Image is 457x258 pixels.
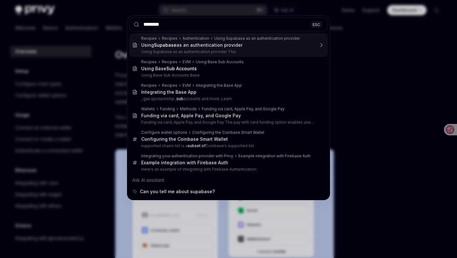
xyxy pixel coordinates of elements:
[141,130,187,135] div: Configure wallet options
[141,153,233,159] div: Integrating your authentication provider with Privy
[141,143,315,148] p: supported chains list is a Coinbase's supported list.
[141,83,157,88] div: Recipes
[141,66,197,71] div: Using Base
[188,143,206,148] b: subset of
[141,120,315,125] p: Funding via card, Apple Pay, and Google Pay The pay with card funding option enables users to purcha
[141,136,228,142] div: Configuring the Coinbase Smart Wallet
[182,59,191,64] div: EVM
[141,59,157,64] div: Recipes
[180,106,197,112] div: Methods
[140,188,215,195] span: Can you tell me about supabase?
[141,42,242,48] div: Using as an authentication provider
[196,83,242,88] div: Integrating the Base App
[154,42,176,48] b: Supabase
[311,21,322,28] div: ESC
[162,83,177,88] div: Recipes
[141,106,155,112] div: Wallets
[162,59,177,64] div: Recipes
[141,36,157,41] div: Recipes
[162,36,177,41] div: Recipes
[202,106,285,112] div: Funding via card, Apple Pay, and Google Pay
[141,113,241,119] div: Funding via card, Apple Pay, and Google Pay
[176,96,183,101] b: sub
[141,96,315,101] p: , gas sponsorship , accounts and more. Learn
[141,49,315,54] p: Using Supabase as an authentication provider This
[182,83,191,88] div: EVM
[196,59,244,64] div: Using Base Sub Accounts
[141,89,196,95] div: Integrating the Base App
[166,66,197,71] b: Sub Accounts
[238,153,311,159] div: Example integration with Firebase Auth
[141,160,228,166] div: Example integration with Firebase Auth
[129,174,328,186] div: Ask AI assistant
[182,36,209,41] div: Authentication
[141,167,315,172] p: Here's an example of integrating with Firebase Authentication:
[214,36,300,41] div: Using Supabase as an authentication provider
[160,106,175,112] div: Funding
[192,130,264,135] div: Configuring the Coinbase Smart Wallet
[141,73,315,78] p: Using Base Sub Accounts Base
